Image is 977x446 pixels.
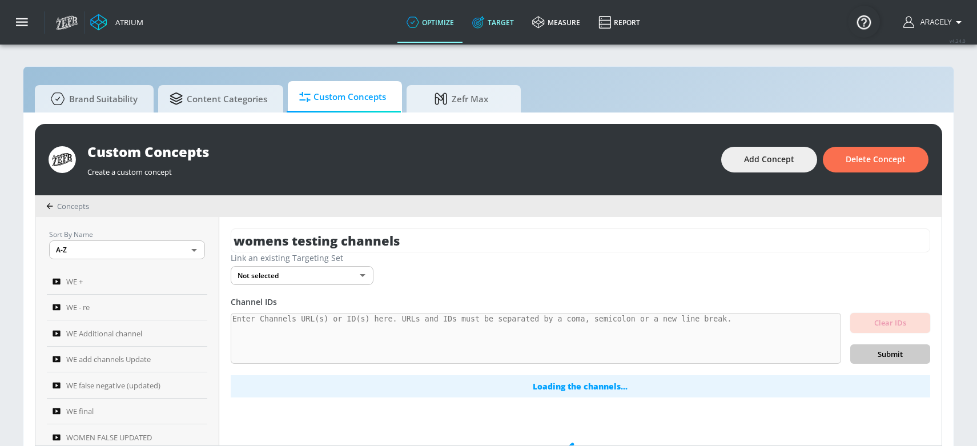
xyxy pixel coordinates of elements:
[523,2,589,43] a: measure
[47,320,207,347] a: WE Additional channel
[859,316,921,330] span: Clear IDs
[46,201,89,211] div: Concepts
[47,268,207,295] a: WE +
[87,142,710,161] div: Custom Concepts
[846,152,906,167] span: Delete Concept
[57,201,89,211] span: Concepts
[47,399,207,425] a: WE final
[721,147,817,172] button: Add Concept
[823,147,928,172] button: Delete Concept
[90,14,143,31] a: Atrium
[916,18,952,26] span: login as: aracely.alvarenga@zefr.com
[66,327,142,340] span: WE Additional channel
[231,375,930,397] div: Loading the channels...
[170,85,267,112] span: Content Categories
[49,240,205,259] div: A-Z
[231,252,930,263] div: Link an existing Targeting Set
[47,295,207,321] a: WE - re
[950,38,966,44] span: v 4.24.0
[231,296,930,307] div: Channel IDs
[848,6,880,38] button: Open Resource Center
[111,17,143,27] div: Atrium
[66,404,94,418] span: WE final
[463,2,523,43] a: Target
[850,313,930,333] button: Clear IDs
[299,83,386,111] span: Custom Concepts
[418,85,505,112] span: Zefr Max
[66,300,90,314] span: WE - re
[231,266,373,285] div: Not selected
[47,347,207,373] a: WE add channels Update
[66,431,152,444] span: WOMEN FALSE UPDATED
[66,275,83,288] span: WE +
[47,372,207,399] a: WE false negative (updated)
[66,352,151,366] span: WE add channels Update
[66,379,160,392] span: WE false negative (updated)
[87,161,710,177] div: Create a custom concept
[744,152,794,167] span: Add Concept
[397,2,463,43] a: optimize
[589,2,649,43] a: Report
[903,15,966,29] button: Aracely
[46,85,138,112] span: Brand Suitability
[49,228,205,240] p: Sort By Name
